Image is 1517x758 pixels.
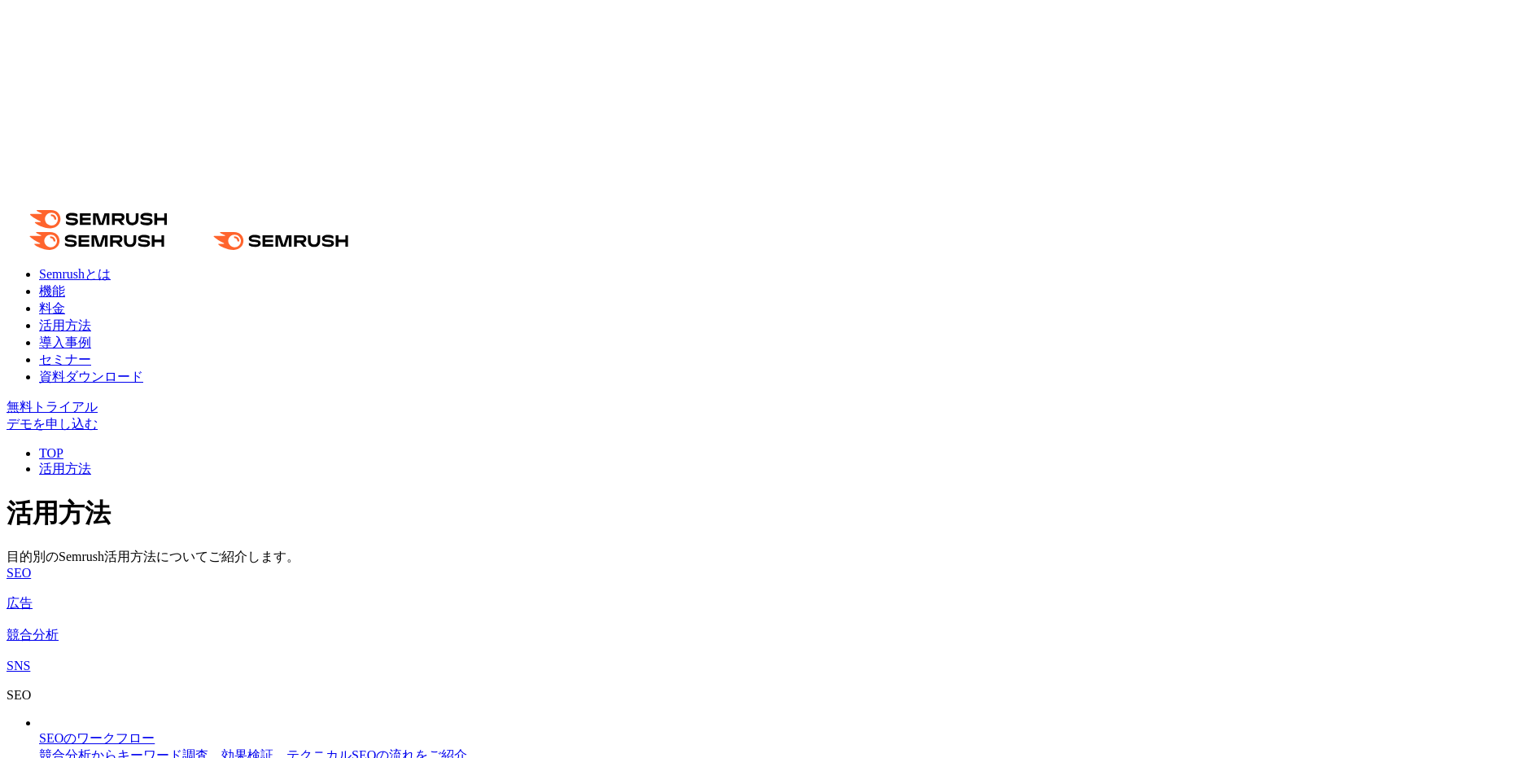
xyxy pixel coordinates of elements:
[7,595,1510,612] a: 広告
[39,301,65,315] a: 料金
[39,335,91,349] a: 導入事例
[7,659,1510,673] a: SNS
[39,353,91,366] a: セミナー
[7,400,98,414] a: 無料トライアル
[39,370,143,383] a: 資料ダウンロード
[39,446,63,460] a: TOP
[39,462,91,475] a: 活用方法
[7,549,1510,566] div: 目的別のSemrush活用方法についてご紹介します。
[7,496,1510,532] h1: 活用方法
[39,318,91,332] a: 活用方法
[39,267,111,281] a: Semrushとは
[39,730,1510,747] div: SEOのワークフロー
[7,627,1510,644] a: 競合分析
[7,417,98,431] a: デモを申し込む
[7,688,1510,703] div: SEO
[7,566,1510,581] a: SEO
[39,284,65,298] a: 機能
